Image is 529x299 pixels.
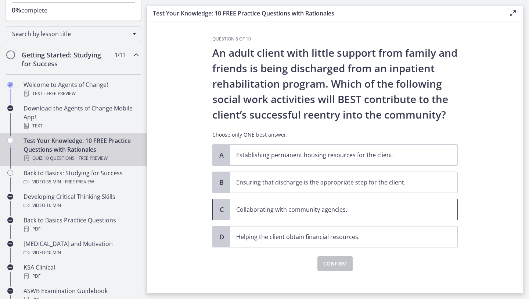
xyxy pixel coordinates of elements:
div: [MEDICAL_DATA] and Motivation [24,239,138,257]
div: Developing Critical Thinking Skills [24,192,138,210]
div: KSA Clinical [24,263,138,281]
span: 0% [12,6,21,14]
p: An adult client with little support from family and friends is being discharged from an inpatient... [212,45,458,122]
div: Welcome to Agents of Change! [24,80,138,98]
span: Free preview [47,89,76,98]
div: Back to Basics: Studying for Success [24,169,138,186]
span: · [62,177,64,186]
span: · 10 Questions [43,154,75,163]
p: Choose only ONE best answer. [212,131,458,138]
div: Test Your Knowledge: 10 FREE Practice Questions with Rationales [24,136,138,163]
span: Confirm [323,259,347,268]
span: B [217,178,226,187]
h3: Test Your Knowledge: 10 FREE Practice Questions with Rationales [153,9,497,18]
div: Quiz [24,154,138,163]
span: C [217,205,226,214]
p: Helping the client obtain financial resources. [236,232,437,241]
div: Text [24,122,138,130]
span: · 35 min [45,177,61,186]
span: · 40 min [45,248,61,257]
p: Collaborating with community agencies. [236,205,437,214]
span: · [44,89,45,98]
h2: Getting Started: Studying for Success [22,50,111,68]
div: Video [24,177,138,186]
h3: Question 8 of 10 [212,36,458,42]
p: Establishing permanent housing resources for the client. [236,151,437,159]
span: D [217,232,226,241]
span: A [217,151,226,159]
span: 1 / 11 [115,50,125,59]
div: Video [24,201,138,210]
p: Ensuring that discharge is the appropriate step for the client. [236,178,437,187]
span: Free preview [65,177,94,186]
p: complete [12,6,135,15]
button: Confirm [317,256,353,271]
span: Search by lesson title [12,30,129,38]
div: Download the Agents of Change Mobile App! [24,104,138,130]
div: Text [24,89,138,98]
div: Back to Basics Practice Questions [24,216,138,233]
span: · [76,154,77,163]
div: PDF [24,225,138,233]
div: Search by lesson title [6,27,141,41]
span: Free preview [79,154,108,163]
div: Video [24,248,138,257]
span: · 16 min [45,201,61,210]
div: PDF [24,272,138,281]
i: Completed [7,82,13,88]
